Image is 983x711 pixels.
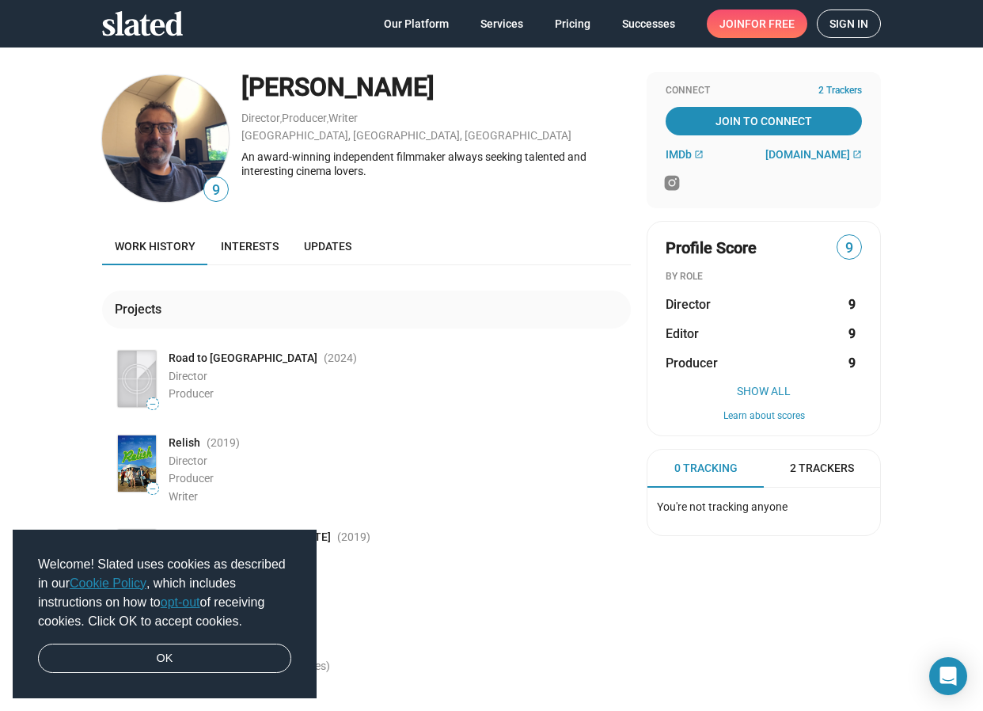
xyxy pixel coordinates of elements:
[241,70,631,105] div: [PERSON_NAME]
[745,10,795,38] span: for free
[38,555,291,631] span: Welcome! Slated uses cookies as described in our , which includes instructions on how to of recei...
[852,150,862,159] mat-icon: open_in_new
[70,576,146,590] a: Cookie Policy
[666,107,862,135] a: Join To Connect
[719,10,795,38] span: Join
[147,485,158,493] span: —
[221,240,279,253] span: Interests
[161,595,200,609] a: opt-out
[169,435,200,451] span: Relish
[208,227,291,265] a: Interests
[657,500,788,513] span: You're not tracking anyone
[666,410,862,423] button: Learn about scores
[102,227,208,265] a: Work history
[169,370,207,382] span: Director
[38,644,291,674] a: dismiss cookie message
[666,296,711,313] span: Director
[241,150,631,179] div: An award-winning independent filmmaker always seeking talented and interesting cinema lovers.
[542,10,603,38] a: Pricing
[118,435,156,492] img: Poster: Relish
[765,148,862,161] a: [DOMAIN_NAME]
[666,325,699,342] span: Editor
[371,10,461,38] a: Our Platform
[384,10,449,38] span: Our Platform
[115,240,195,253] span: Work history
[204,180,228,201] span: 9
[468,10,536,38] a: Services
[147,400,158,409] span: —
[622,10,675,38] span: Successes
[241,129,571,142] a: [GEOGRAPHIC_DATA], [GEOGRAPHIC_DATA], [GEOGRAPHIC_DATA]
[848,296,856,313] strong: 9
[118,351,156,407] img: Poster: Road to Dreamland
[169,472,214,485] span: Producer
[609,10,688,38] a: Successes
[765,148,850,161] span: [DOMAIN_NAME]
[666,271,862,283] div: BY ROLE
[694,150,704,159] mat-icon: open_in_new
[666,238,757,259] span: Profile Score
[169,454,207,467] span: Director
[169,490,198,503] span: Writer
[207,435,240,451] span: (2019 )
[848,355,856,371] strong: 9
[13,530,317,699] div: cookieconsent
[837,238,861,259] span: 9
[280,115,282,124] span: ,
[169,387,214,400] span: Producer
[848,325,856,342] strong: 9
[707,10,807,38] a: Joinfor free
[674,461,738,476] span: 0 Tracking
[555,10,590,38] span: Pricing
[291,227,364,265] a: Updates
[790,461,854,476] span: 2 Trackers
[328,112,358,124] a: Writer
[817,10,881,38] a: Sign in
[327,115,328,124] span: ,
[669,107,859,135] span: Join To Connect
[666,355,718,371] span: Producer
[480,10,523,38] span: Services
[102,75,229,202] img: Justin Ward
[324,351,357,366] span: (2024 )
[666,385,862,397] button: Show All
[929,657,967,695] div: Open Intercom Messenger
[337,530,370,545] span: (2019 )
[818,85,862,97] span: 2 Trackers
[282,112,327,124] a: Producer
[304,240,351,253] span: Updates
[169,351,317,366] span: Road to [GEOGRAPHIC_DATA]
[666,85,862,97] div: Connect
[666,148,692,161] span: IMDb
[829,10,868,37] span: Sign in
[666,148,704,161] a: IMDb
[241,112,280,124] a: Director
[115,301,168,317] div: Projects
